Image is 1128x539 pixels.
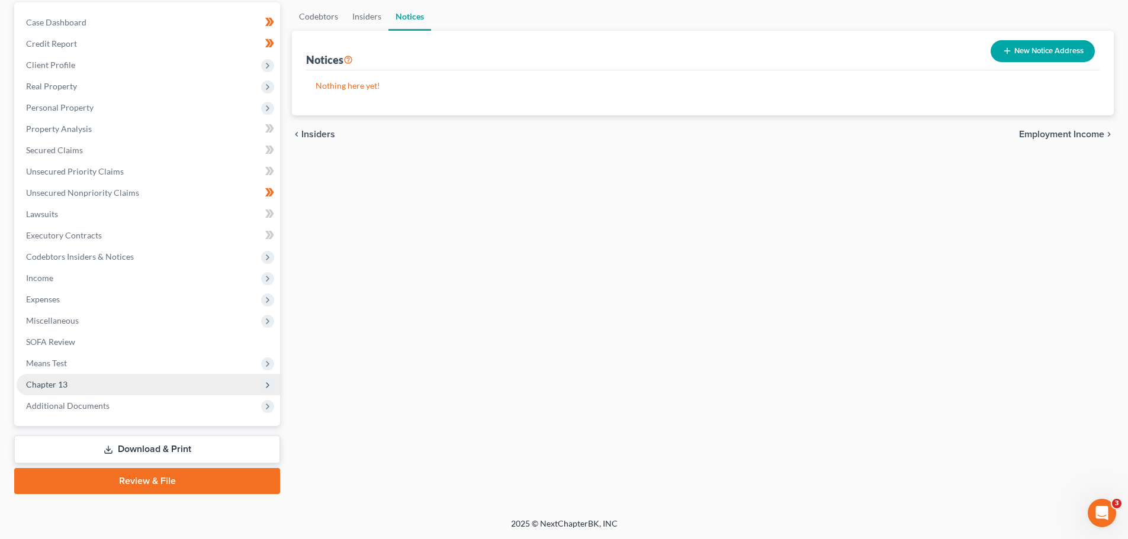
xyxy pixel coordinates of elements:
[26,145,83,155] span: Secured Claims
[26,358,67,368] span: Means Test
[26,17,86,27] span: Case Dashboard
[14,468,280,494] a: Review & File
[26,273,53,283] span: Income
[306,53,353,67] div: Notices
[26,294,60,304] span: Expenses
[1104,130,1114,139] i: chevron_right
[26,401,110,411] span: Additional Documents
[26,230,102,240] span: Executory Contracts
[17,182,280,204] a: Unsecured Nonpriority Claims
[26,60,75,70] span: Client Profile
[292,130,301,139] i: chevron_left
[26,81,77,91] span: Real Property
[1112,499,1121,508] span: 3
[26,124,92,134] span: Property Analysis
[26,251,134,262] span: Codebtors Insiders & Notices
[292,2,345,31] a: Codebtors
[17,12,280,33] a: Case Dashboard
[301,130,335,139] span: Insiders
[26,188,139,198] span: Unsecured Nonpriority Claims
[292,130,335,139] button: chevron_left Insiders
[316,80,1090,92] p: Nothing here yet!
[17,204,280,225] a: Lawsuits
[17,33,280,54] a: Credit Report
[26,209,58,219] span: Lawsuits
[26,102,94,112] span: Personal Property
[227,518,902,539] div: 2025 © NextChapterBK, INC
[17,118,280,140] a: Property Analysis
[26,379,68,389] span: Chapter 13
[1019,130,1114,139] button: Employment Income chevron_right
[17,161,280,182] a: Unsecured Priority Claims
[26,337,75,347] span: SOFA Review
[17,140,280,161] a: Secured Claims
[1019,130,1104,139] span: Employment Income
[17,225,280,246] a: Executory Contracts
[26,38,77,49] span: Credit Report
[17,331,280,353] a: SOFA Review
[26,315,79,325] span: Miscellaneous
[1088,499,1116,527] iframe: Intercom live chat
[26,166,124,176] span: Unsecured Priority Claims
[14,435,280,463] a: Download & Print
[991,40,1095,62] button: New Notice Address
[345,2,388,31] a: Insiders
[388,2,431,31] a: Notices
